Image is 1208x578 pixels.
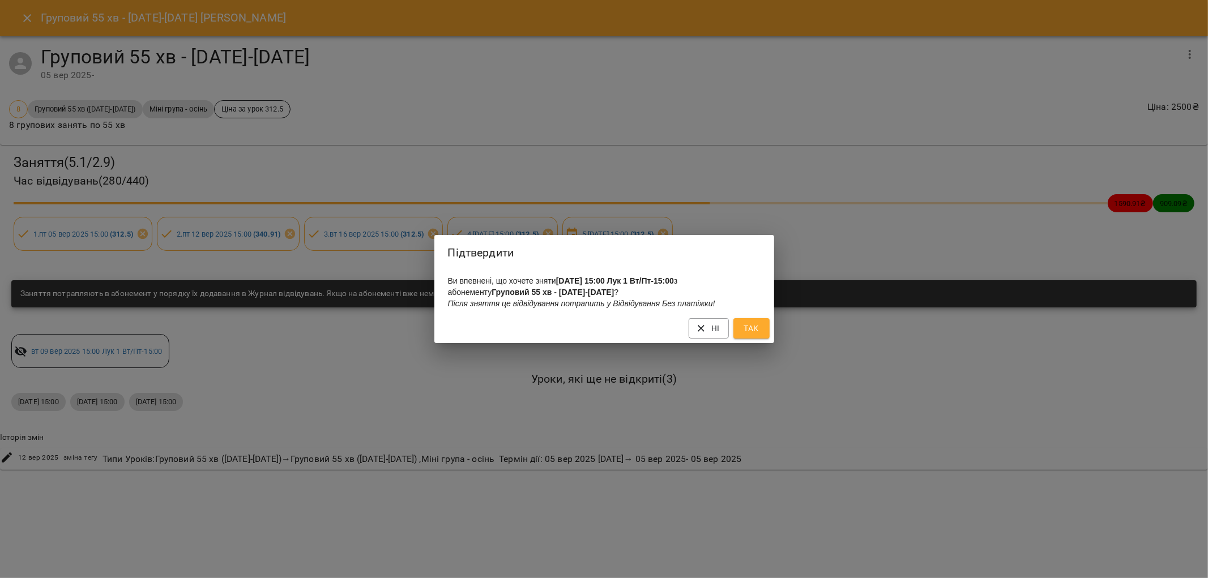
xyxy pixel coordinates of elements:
button: Ні [689,318,729,339]
b: Груповий 55 хв - [DATE]-[DATE] [492,288,614,297]
b: [DATE] 15:00 Лук 1 Вт/Пт-15:00 [556,276,674,285]
i: Після зняття це відвідування потрапить у Відвідування Без платіжки! [448,299,715,308]
button: Так [733,318,770,339]
span: Ні [698,322,720,335]
h2: Підтвердити [448,244,761,262]
span: Так [742,322,761,335]
span: Ви впевнені, що хочете зняти з абонементу ? [448,276,715,308]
